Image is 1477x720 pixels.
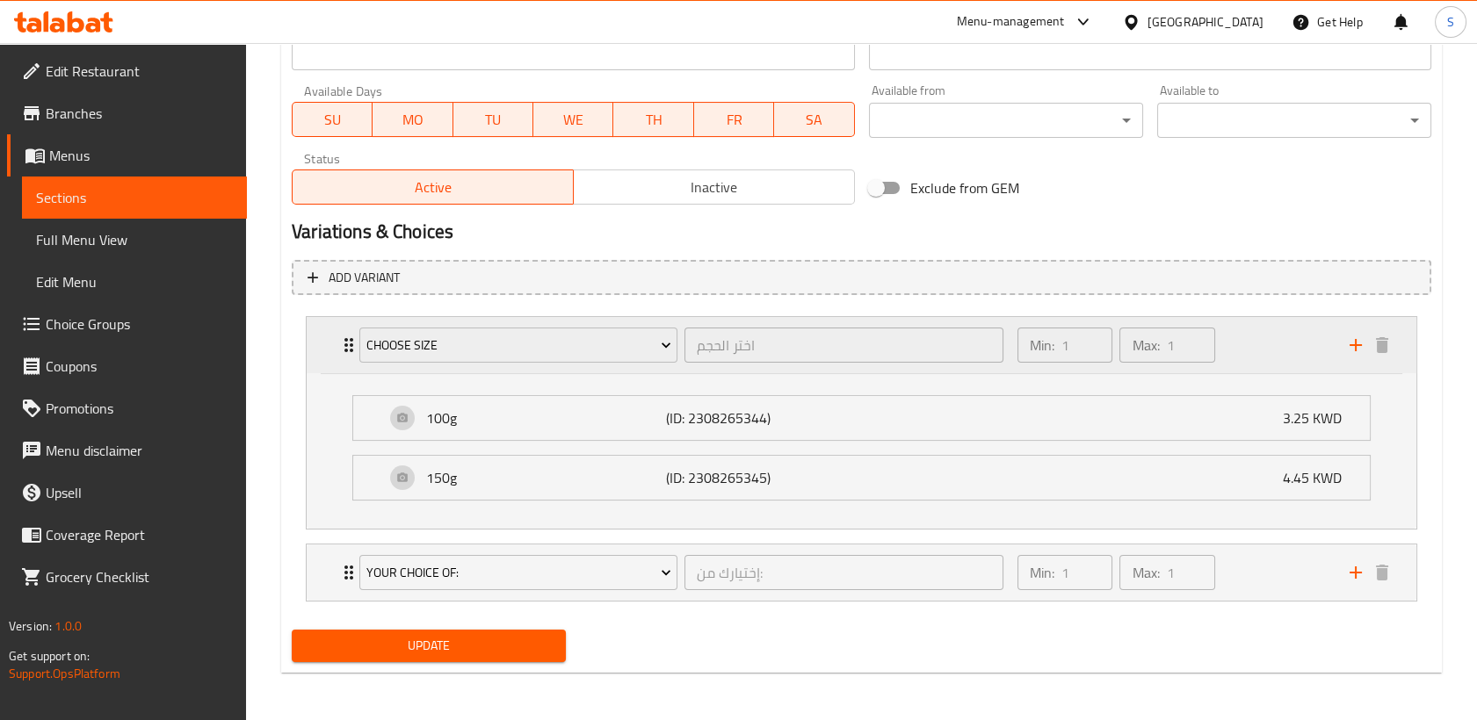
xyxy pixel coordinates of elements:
p: Min: [1030,335,1054,356]
div: ​ [869,103,1143,138]
a: Upsell [7,472,247,514]
span: SA [781,107,847,133]
a: Coupons [7,345,247,387]
span: Exclude from GEM [910,177,1019,198]
span: MO [380,107,445,133]
button: Your Choice Of: [359,555,677,590]
p: 150g [426,467,666,488]
a: Promotions [7,387,247,429]
button: Add variant [292,260,1431,296]
button: TU [453,102,533,137]
p: 100g [426,407,666,428]
a: Edit Restaurant [7,50,247,92]
button: Choose Size [359,328,677,363]
li: Expand [292,536,1431,608]
a: Choice Groups [7,303,247,345]
button: WE [533,102,613,137]
span: TH [620,107,686,133]
a: Menu disclaimer [7,429,247,472]
button: MO [373,102,453,137]
span: Add variant [329,267,400,289]
button: TH [613,102,693,137]
div: Expand [353,396,1370,440]
span: Choose Size [366,335,671,356]
span: Coupons [46,356,233,377]
button: add [1343,332,1369,358]
a: Full Menu View [22,219,247,261]
li: ExpandExpandExpand [292,309,1431,536]
div: Menu-management [957,11,1065,32]
button: delete [1369,332,1395,358]
span: Update [306,635,552,657]
p: Min: [1030,562,1054,583]
button: Update [292,630,566,662]
a: Edit Menu [22,261,247,303]
span: TU [460,107,526,133]
button: SU [292,102,373,137]
button: add [1343,559,1369,586]
span: Version: [9,615,52,637]
a: Coverage Report [7,514,247,556]
p: (ID: 2308265345) [666,467,826,488]
span: Active [300,175,567,200]
span: Branches [46,103,233,124]
p: (ID: 2308265344) [666,407,826,428]
span: Grocery Checklist [46,566,233,587]
span: Edit Menu [36,271,233,292]
p: Max: [1132,562,1159,583]
span: Full Menu View [36,229,233,250]
a: Support.OpsPlatform [9,662,120,685]
button: FR [694,102,774,137]
span: Sections [36,187,233,208]
div: Expand [307,317,1416,373]
span: Your Choice Of: [366,562,671,584]
button: SA [774,102,854,137]
p: Max: [1132,335,1159,356]
span: WE [540,107,606,133]
a: Grocery Checklist [7,556,247,598]
a: Menus [7,134,247,176]
div: Expand [353,456,1370,500]
a: Branches [7,92,247,134]
button: delete [1369,559,1395,586]
span: Upsell [46,482,233,503]
span: Choice Groups [46,313,233,335]
span: SU [300,107,366,133]
span: Get support on: [9,644,90,667]
span: Promotions [46,398,233,419]
span: Inactive [581,175,848,200]
span: 1.0.0 [54,615,82,637]
span: Menu disclaimer [46,440,233,461]
p: 4.45 KWD [1283,467,1356,488]
div: [GEOGRAPHIC_DATA] [1148,12,1263,32]
p: 3.25 KWD [1283,407,1356,428]
span: S [1447,12,1454,32]
div: ​ [1157,103,1431,138]
span: Menus [49,145,233,166]
button: Active [292,169,574,205]
span: Edit Restaurant [46,61,233,82]
div: Expand [307,544,1416,601]
button: Inactive [573,169,855,205]
h2: Variations & Choices [292,219,1431,245]
span: Coverage Report [46,524,233,545]
span: FR [701,107,767,133]
a: Sections [22,176,247,219]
